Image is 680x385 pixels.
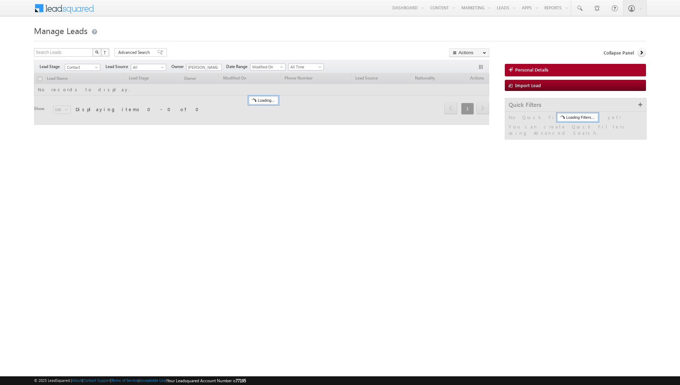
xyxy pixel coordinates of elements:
[72,378,82,383] a: About
[171,64,186,70] span: Owner
[604,50,634,56] span: Collapse Panel
[505,64,646,76] a: Personal Details
[250,64,286,70] a: Modified On
[515,82,541,88] span: Import Lead
[83,378,110,383] a: Contact Support
[288,64,324,70] a: All Time
[167,378,246,383] span: Your Leadsquared Account Number is
[515,67,549,73] span: Personal Details
[139,378,166,383] a: Acceptable Use
[65,64,98,70] span: Contact
[236,378,246,383] span: 77195
[111,378,138,383] a: Terms of Service
[186,64,222,71] input: Type to Search
[65,64,100,71] a: Contact
[40,64,65,70] span: Lead Stage
[557,113,598,122] div: Loading Filters...
[249,96,278,104] div: Loading...
[104,49,107,55] span: ?
[289,64,322,70] span: All Time
[449,48,489,57] button: Actions
[131,64,166,71] a: All
[34,377,246,384] span: © 2025 LeadSquared | | | | |
[212,64,221,71] a: Show All Items
[226,64,250,70] span: Date Range
[101,48,109,57] button: ?
[118,49,152,56] span: Advanced Search
[105,64,131,70] span: Lead Source
[250,64,283,70] span: Modified On
[131,64,164,70] span: All
[34,25,87,36] span: Manage Leads
[95,50,99,54] img: Search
